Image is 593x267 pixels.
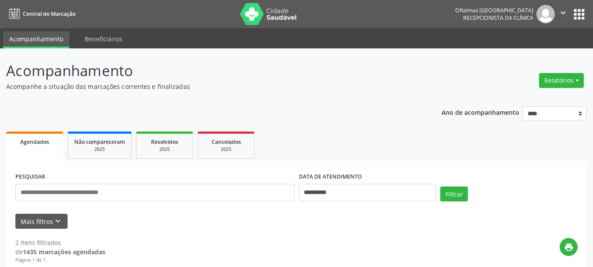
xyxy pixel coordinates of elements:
div: 2025 [204,146,248,153]
div: 2025 [143,146,187,153]
button: apps [571,7,587,22]
button: Relatórios [539,73,584,88]
img: img [536,5,555,23]
p: Ano de acompanhamento [442,106,519,117]
label: PESQUISAR [15,170,45,184]
i: keyboard_arrow_down [53,216,63,226]
span: Não compareceram [74,138,125,146]
strong: 1435 marcações agendadas [23,248,105,256]
label: DATA DE ATENDIMENTO [299,170,362,184]
a: Central de Marcação [6,7,75,21]
i: print [564,242,574,252]
button: Filtrar [440,187,468,201]
div: Oftalmax [GEOGRAPHIC_DATA] [455,7,533,14]
div: 2 itens filtrados [15,238,105,247]
p: Acompanhe a situação das marcações correntes e finalizadas [6,82,413,91]
span: Resolvidos [151,138,178,146]
button: Mais filtroskeyboard_arrow_down [15,214,68,229]
div: 2025 [74,146,125,153]
a: Beneficiários [79,31,129,47]
span: Cancelados [212,138,241,146]
span: Recepcionista da clínica [463,14,533,22]
span: Central de Marcação [23,10,75,18]
button:  [555,5,571,23]
button: print [560,238,578,256]
i:  [558,8,568,18]
div: Página 1 de 1 [15,256,105,264]
a: Acompanhamento [3,31,69,48]
p: Acompanhamento [6,60,413,82]
div: de [15,247,105,256]
span: Agendados [20,138,49,146]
